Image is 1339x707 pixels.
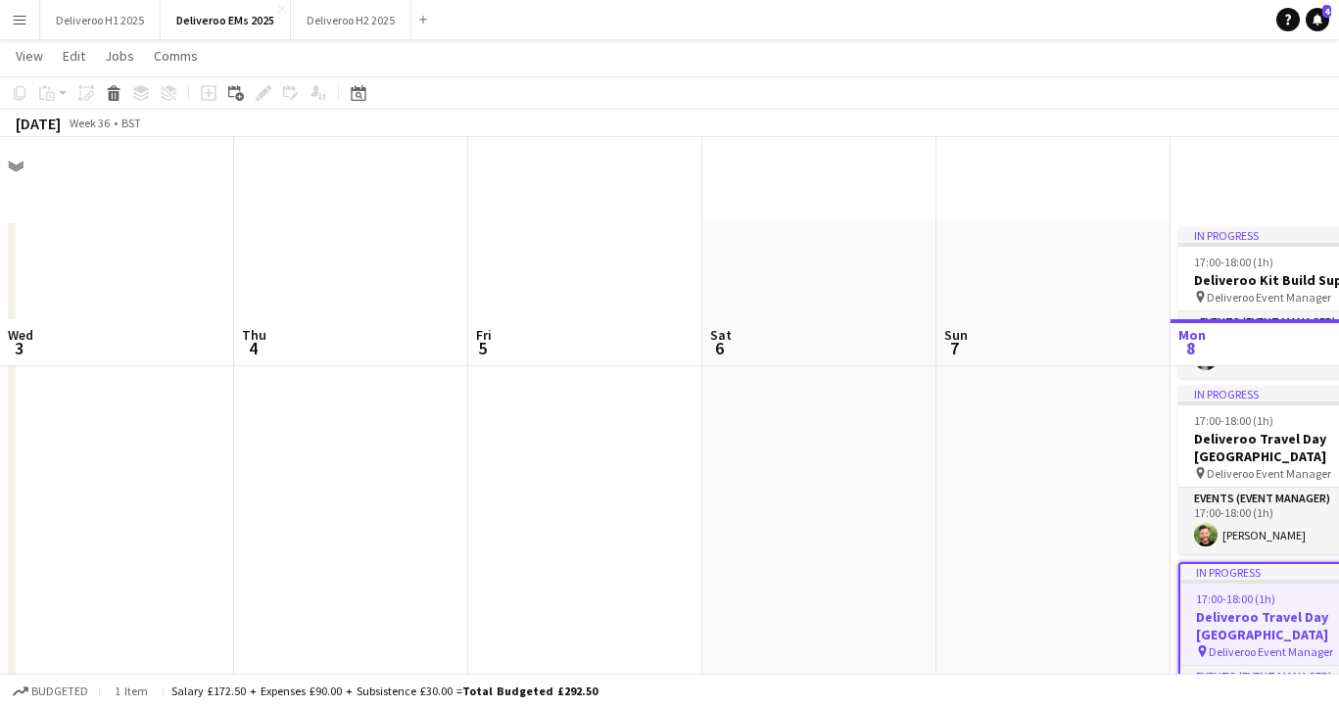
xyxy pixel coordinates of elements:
[710,326,732,344] span: Sat
[171,683,598,698] div: Salary £172.50 + Expenses £90.00 + Subsistence £30.00 =
[1178,326,1206,344] span: Mon
[8,326,33,344] span: Wed
[1322,5,1331,18] span: 4
[291,1,411,39] button: Deliveroo H2 2025
[473,337,492,359] span: 5
[121,116,141,130] div: BST
[55,43,93,69] a: Edit
[8,43,51,69] a: View
[31,684,88,698] span: Budgeted
[476,326,492,344] span: Fri
[1194,255,1273,269] span: 17:00-18:00 (1h)
[108,683,155,698] span: 1 item
[154,47,198,65] span: Comms
[239,337,266,359] span: 4
[1194,413,1273,428] span: 17:00-18:00 (1h)
[5,337,33,359] span: 3
[1207,466,1331,481] span: Deliveroo Event Manager
[161,1,291,39] button: Deliveroo EMs 2025
[146,43,206,69] a: Comms
[65,116,114,130] span: Week 36
[10,681,91,702] button: Budgeted
[1196,591,1275,606] span: 17:00-18:00 (1h)
[97,43,142,69] a: Jobs
[105,47,134,65] span: Jobs
[462,683,598,698] span: Total Budgeted £292.50
[16,47,43,65] span: View
[1209,644,1333,659] span: Deliveroo Event Manager
[242,326,266,344] span: Thu
[941,337,968,359] span: 7
[40,1,161,39] button: Deliveroo H1 2025
[944,326,968,344] span: Sun
[1175,337,1206,359] span: 8
[16,114,61,133] div: [DATE]
[1306,8,1329,31] a: 4
[1207,290,1331,305] span: Deliveroo Event Manager
[707,337,732,359] span: 6
[63,47,85,65] span: Edit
